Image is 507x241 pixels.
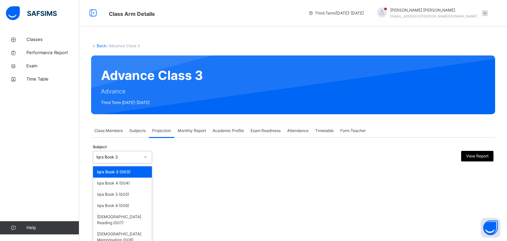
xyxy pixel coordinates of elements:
span: session/term information [308,10,364,16]
div: Hafiz AtheeqRizwan [370,7,491,19]
div: Iqra Book 6 (006) [93,200,152,211]
span: Performance Report [26,50,79,56]
span: Timetable [315,128,334,134]
span: / Advance Class 3 [106,43,140,48]
span: Exam [26,63,79,69]
a: Back [97,43,106,48]
span: Subject [93,144,107,150]
button: Open asap [481,218,500,238]
span: Class Members [94,128,123,134]
span: Form Teacher [340,128,366,134]
div: Iqra Book 3 (003) [93,166,152,178]
span: [PERSON_NAME] [PERSON_NAME] [390,7,477,13]
span: Exam Readiness [251,128,281,134]
span: Class Arm Details [109,11,155,17]
div: [DEMOGRAPHIC_DATA] Reading (007) [93,211,152,228]
span: [EMAIL_ADDRESS][PERSON_NAME][DOMAIN_NAME] [390,14,477,18]
img: safsims [6,6,57,20]
div: Iqra Book 3 [96,154,140,160]
div: Iqra Book 4 (004) [93,178,152,189]
span: Subjects [129,128,146,134]
span: Attendance [287,128,309,134]
div: Iqra Book 5 (005) [93,189,152,200]
span: Academic Profile [213,128,244,134]
span: Classes [26,36,79,43]
span: View Report [466,153,489,159]
span: Time Table [26,76,79,83]
span: Help [26,224,79,231]
span: Projection [152,128,171,134]
span: Monthly Report [178,128,206,134]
